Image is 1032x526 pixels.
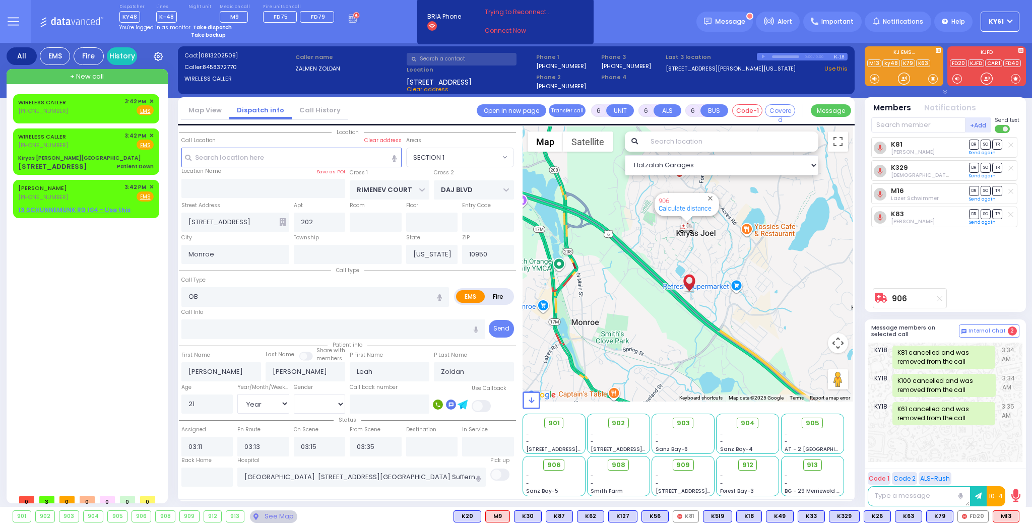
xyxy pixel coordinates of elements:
[350,383,398,391] label: Call back number
[868,472,890,485] button: Code 1
[350,351,383,359] label: P First Name
[18,206,131,214] u: 13 SCHUNNEMUNK RD 104 - Use this
[526,445,621,453] span: [STREET_ADDRESS][PERSON_NAME]
[591,430,594,438] span: -
[156,4,177,10] label: Lines
[591,472,594,480] span: -
[180,511,199,522] div: 909
[680,264,698,294] div: ZALMEN ZOLDAN
[546,510,573,522] div: BLS
[84,511,103,522] div: 904
[406,202,418,210] label: Floor
[883,17,923,26] span: Notifications
[18,107,68,115] span: [PHONE_NUMBER]
[13,511,31,522] div: 901
[919,472,951,485] button: ALS-Rush
[484,290,512,303] label: Fire
[891,187,904,194] a: M16
[250,510,297,523] div: See map
[406,137,421,145] label: Areas
[969,173,996,179] a: Send again
[427,12,461,21] span: BRIA Phone
[1002,374,1017,397] span: 3:34 AM
[18,141,68,149] span: [PHONE_NUMBER]
[120,496,135,503] span: 0
[703,510,732,522] div: BLS
[454,510,481,522] div: BLS
[59,496,75,503] span: 0
[666,53,757,61] label: Last 3 location
[316,347,345,354] small: Share with
[462,202,491,210] label: Entry Code
[100,496,115,503] span: 0
[434,169,454,177] label: Cross 2
[641,510,669,522] div: K56
[18,133,66,141] a: WIRELESS CALLER
[785,472,788,480] span: -
[993,510,1019,522] div: ALS
[704,18,712,25] img: message.svg
[981,140,991,149] span: SO
[981,209,991,219] span: SO
[181,137,216,145] label: Call Location
[407,85,448,93] span: Clear address
[969,186,979,195] span: DR
[406,426,436,434] label: Destination
[891,194,939,202] span: Lazer Schwimmer
[546,510,573,522] div: K87
[184,63,292,72] label: Caller:
[229,105,292,115] a: Dispatch info
[601,53,663,61] span: Phone 3
[591,445,686,453] span: [STREET_ADDRESS][PERSON_NAME]
[824,64,848,73] a: Use this
[873,102,911,114] button: Members
[266,351,294,359] label: Last Name
[181,383,191,391] label: Age
[107,47,137,65] a: History
[993,510,1019,522] div: M13
[295,64,403,73] label: ZALMEN ZOLDAN
[577,510,604,522] div: BLS
[891,164,908,171] a: K329
[132,511,151,522] div: 906
[140,193,151,201] u: EMS
[350,426,380,434] label: From Scene
[892,346,995,369] div: K81 cancelled and was removed from the call
[891,210,904,218] a: K83
[965,117,992,133] button: +Add
[156,511,175,522] div: 908
[969,327,1006,335] span: Internal Chat
[274,13,288,21] span: FD75
[125,132,146,140] span: 3:42 PM
[331,267,364,274] span: Call type
[191,31,226,39] strong: Take backup
[18,162,87,172] div: [STREET_ADDRESS]
[989,17,1004,26] span: KY61
[659,205,712,212] a: Calculate distance
[295,53,403,61] label: Caller name
[548,418,560,428] span: 901
[456,290,485,303] label: EMS
[230,13,239,21] span: M9
[656,487,751,495] span: [STREET_ADDRESS][PERSON_NAME]
[156,11,177,23] span: K-48
[406,234,420,242] label: State
[18,184,67,192] a: [PERSON_NAME]
[220,4,251,10] label: Medic on call
[350,169,368,177] label: Cross 1
[828,369,848,389] button: Drag Pegman onto the map to open Street View
[525,388,558,402] img: Google
[294,202,303,210] label: Apt
[536,62,586,70] label: [PHONE_NUMBER]
[526,487,558,495] span: Sanz Bay-5
[834,53,848,60] div: K-18
[608,510,637,522] div: K127
[969,140,979,149] span: DR
[181,234,192,242] label: City
[70,72,104,82] span: + New call
[193,24,232,31] strong: Take dispatch
[969,219,996,225] a: Send again
[969,196,996,202] a: Send again
[237,383,289,391] div: Year/Month/Week/Day
[720,438,723,445] span: -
